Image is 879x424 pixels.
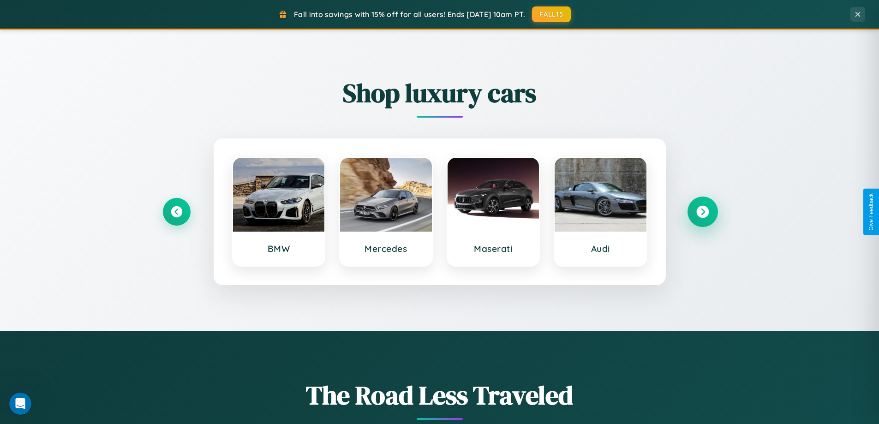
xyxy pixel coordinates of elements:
h2: Shop luxury cars [163,75,717,111]
div: Give Feedback [868,193,874,231]
iframe: Intercom live chat [9,393,31,415]
h3: Maserati [457,243,530,254]
span: Fall into savings with 15% off for all users! Ends [DATE] 10am PT. [294,10,525,19]
h3: Audi [564,243,637,254]
h1: The Road Less Traveled [163,377,717,413]
h3: BMW [242,243,316,254]
h3: Mercedes [349,243,423,254]
button: FALL15 [532,6,571,22]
